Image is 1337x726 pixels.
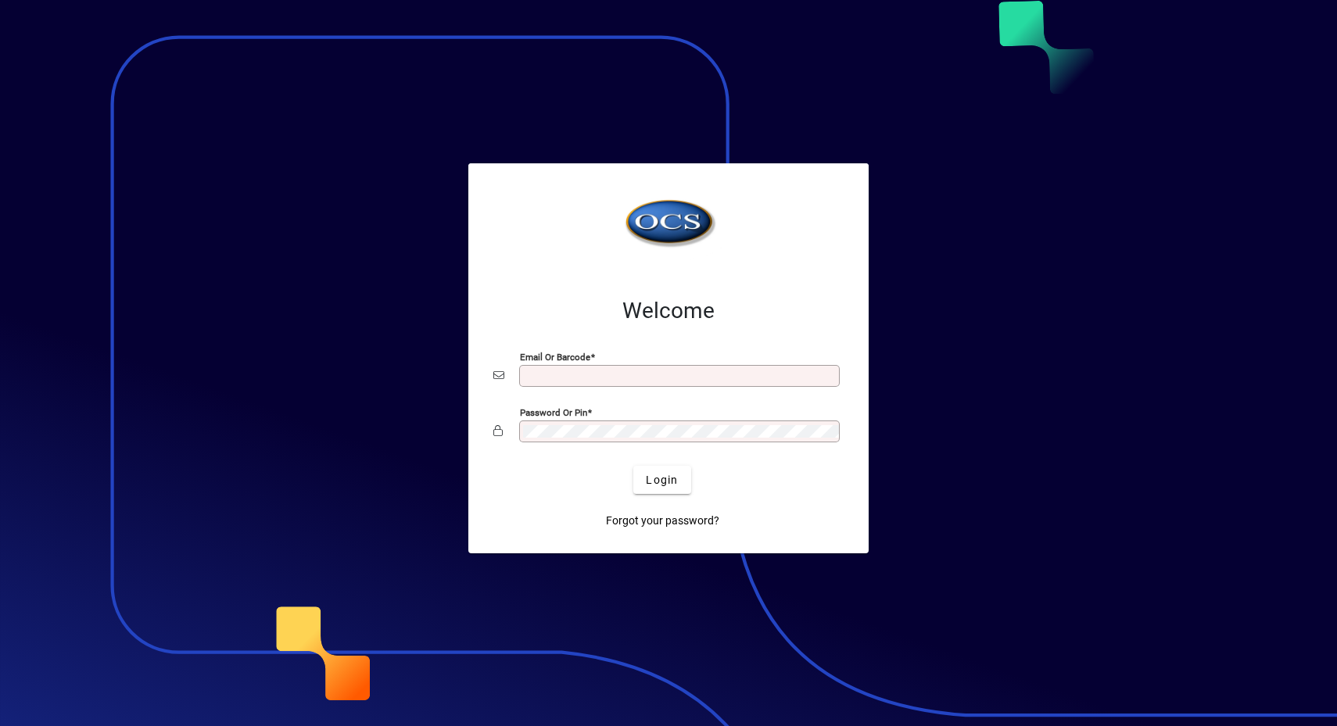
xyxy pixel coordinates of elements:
[600,506,726,535] a: Forgot your password?
[520,352,590,363] mat-label: Email or Barcode
[646,472,678,488] span: Login
[493,298,844,324] h2: Welcome
[633,466,690,494] button: Login
[606,513,719,529] span: Forgot your password?
[520,407,587,418] mat-label: Password or Pin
